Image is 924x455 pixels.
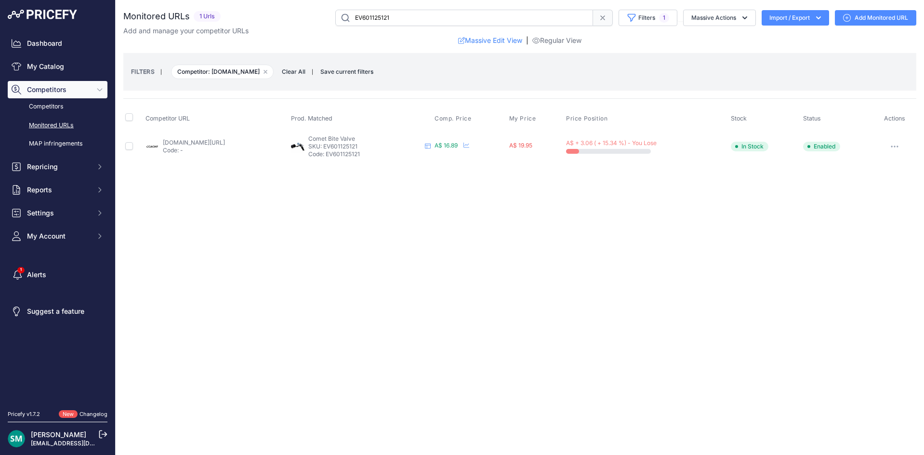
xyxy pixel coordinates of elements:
div: Pricefy v1.7.2 [8,410,40,418]
span: A$ + 3.06 ( + 15.34 %) - You Lose [566,139,657,147]
button: Competitors [8,81,107,98]
button: Repricing [8,158,107,175]
nav: Sidebar [8,35,107,399]
a: [EMAIL_ADDRESS][DOMAIN_NAME] [31,440,132,447]
p: SKU: EV601125121 [308,143,421,150]
span: Competitors [27,85,90,94]
span: 1 Urls [194,11,221,22]
a: [PERSON_NAME] [31,430,86,439]
span: A$ 19.95 [509,142,532,149]
span: Save current filters [320,68,373,75]
button: Massive Actions [683,10,756,26]
h2: Monitored URLs [123,10,190,23]
span: Comet Bite Valve [308,135,355,142]
button: Clear All [277,67,310,77]
a: Alerts [8,266,107,283]
span: Repricing [27,162,90,172]
span: A$ 16.89 [435,142,458,149]
button: Filters1 [619,10,677,26]
a: Massive Edit View [458,36,522,45]
span: Settings [27,208,90,218]
span: Enabled [803,142,840,151]
span: Actions [884,115,905,122]
span: Price Position [566,115,607,122]
button: Settings [8,204,107,222]
p: Add and manage your competitor URLs [123,26,249,36]
span: My Account [27,231,90,241]
p: Code: - [163,147,225,154]
span: Competitor: [DOMAIN_NAME] [171,65,274,79]
span: | [526,36,528,45]
p: Code: EV601125121 [308,150,421,158]
a: My Catalog [8,58,107,75]
button: Reports [8,181,107,199]
span: Reports [27,185,90,195]
input: Search [335,10,593,26]
button: Import / Export [762,10,829,26]
a: Suggest a feature [8,303,107,320]
a: Changelog [79,411,107,417]
span: In Stock [731,142,768,151]
img: Pricefy Logo [8,10,77,19]
small: | [312,69,313,75]
button: My Account [8,227,107,245]
a: Add Monitored URL [835,10,916,26]
span: My Price [509,115,536,122]
span: New [59,410,78,418]
button: My Price [509,115,538,122]
span: Prod. Matched [291,115,332,122]
a: Competitors [8,98,107,115]
a: Regular View [532,36,581,45]
small: FILTERS [131,68,155,75]
a: Monitored URLs [8,117,107,134]
span: Comp. Price [435,115,472,122]
span: Status [803,115,821,122]
a: Dashboard [8,35,107,52]
a: MAP infringements [8,135,107,152]
button: Price Position [566,115,609,122]
span: Stock [731,115,747,122]
a: [DOMAIN_NAME][URL] [163,139,225,146]
span: 1 [659,13,669,23]
small: | [155,69,168,75]
button: Comp. Price [435,115,474,122]
span: Competitor URL [145,115,190,122]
